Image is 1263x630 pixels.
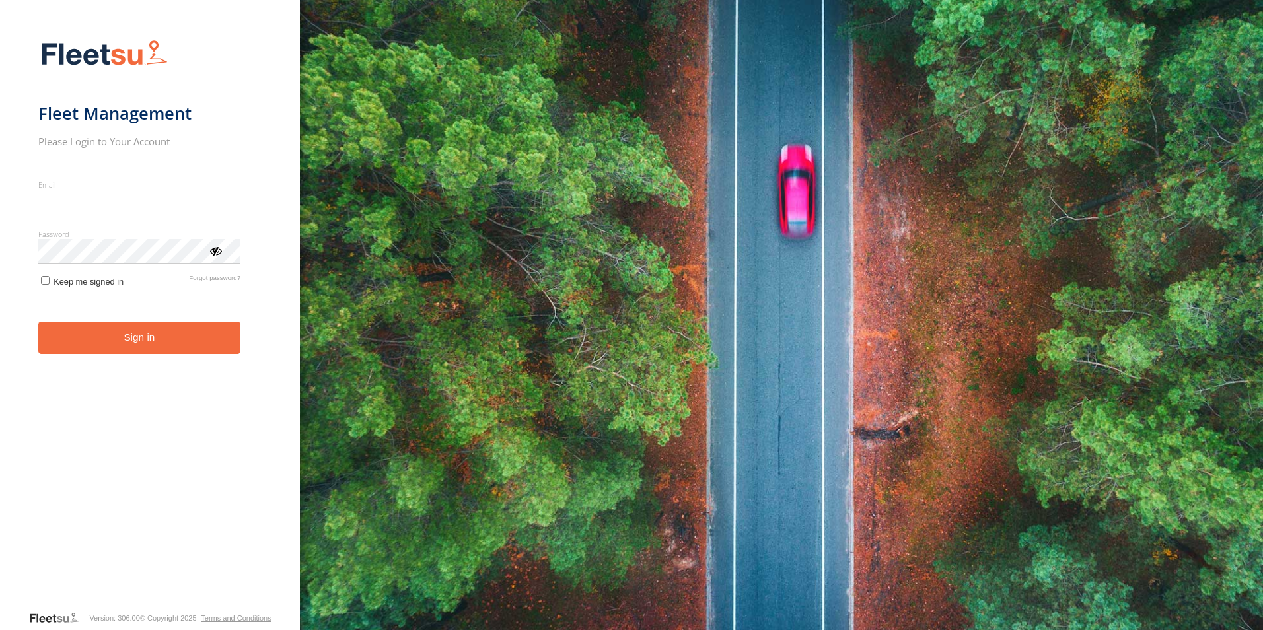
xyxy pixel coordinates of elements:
label: Email [38,180,241,190]
a: Visit our Website [28,612,89,625]
h2: Please Login to Your Account [38,135,241,148]
div: ViewPassword [209,244,222,257]
div: Version: 306.00 [89,614,139,622]
h1: Fleet Management [38,102,241,124]
a: Forgot password? [189,274,240,287]
span: Keep me signed in [54,277,124,287]
div: © Copyright 2025 - [140,614,271,622]
form: main [38,32,262,610]
img: Fleetsu [38,37,170,71]
a: Terms and Conditions [201,614,271,622]
label: Password [38,229,241,239]
input: Keep me signed in [41,276,50,285]
button: Sign in [38,322,241,354]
